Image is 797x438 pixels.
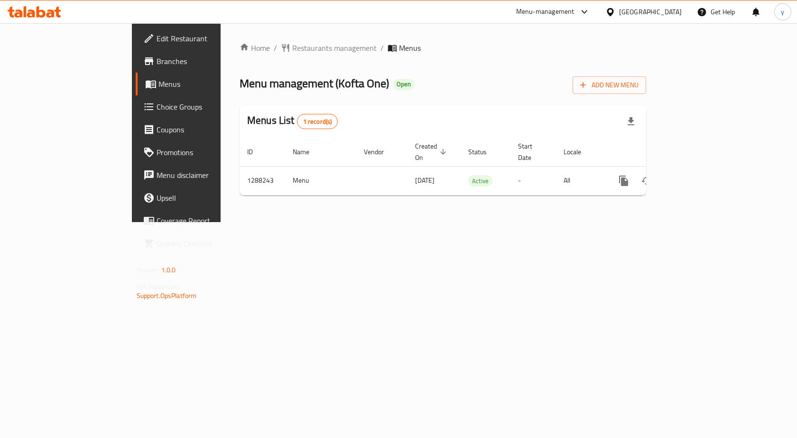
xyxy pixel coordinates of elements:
[620,110,642,133] div: Export file
[157,238,258,249] span: Grocery Checklist
[137,280,180,292] span: Get support on:
[157,169,258,181] span: Menu disclaimer
[605,138,711,167] th: Actions
[274,42,277,54] li: /
[161,264,176,276] span: 1.0.0
[136,118,265,141] a: Coupons
[240,138,711,196] table: enhanced table
[293,146,322,158] span: Name
[136,141,265,164] a: Promotions
[136,27,265,50] a: Edit Restaurant
[635,169,658,192] button: Change Status
[781,7,784,17] span: y
[393,80,415,88] span: Open
[510,166,556,195] td: -
[468,175,492,186] div: Active
[240,42,646,54] nav: breadcrumb
[136,73,265,95] a: Menus
[468,146,499,158] span: Status
[157,124,258,135] span: Coupons
[136,232,265,255] a: Grocery Checklist
[564,146,593,158] span: Locale
[157,192,258,204] span: Upsell
[399,42,421,54] span: Menus
[380,42,384,54] li: /
[247,113,338,129] h2: Menus List
[516,6,575,18] div: Menu-management
[158,78,258,90] span: Menus
[137,289,197,302] a: Support.OpsPlatform
[556,166,605,195] td: All
[136,186,265,209] a: Upsell
[612,169,635,192] button: more
[240,73,389,94] span: Menu management ( Kofta One )
[285,166,356,195] td: Menu
[136,50,265,73] a: Branches
[619,7,682,17] div: [GEOGRAPHIC_DATA]
[157,147,258,158] span: Promotions
[468,176,492,186] span: Active
[518,140,545,163] span: Start Date
[580,79,639,91] span: Add New Menu
[157,56,258,67] span: Branches
[415,174,435,186] span: [DATE]
[136,209,265,232] a: Coverage Report
[281,42,377,54] a: Restaurants management
[157,101,258,112] span: Choice Groups
[573,76,646,94] button: Add New Menu
[393,79,415,90] div: Open
[157,215,258,226] span: Coverage Report
[297,114,338,129] div: Total records count
[247,146,265,158] span: ID
[415,140,449,163] span: Created On
[297,117,338,126] span: 1 record(s)
[137,264,160,276] span: Version:
[292,42,377,54] span: Restaurants management
[364,146,396,158] span: Vendor
[136,95,265,118] a: Choice Groups
[157,33,258,44] span: Edit Restaurant
[136,164,265,186] a: Menu disclaimer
